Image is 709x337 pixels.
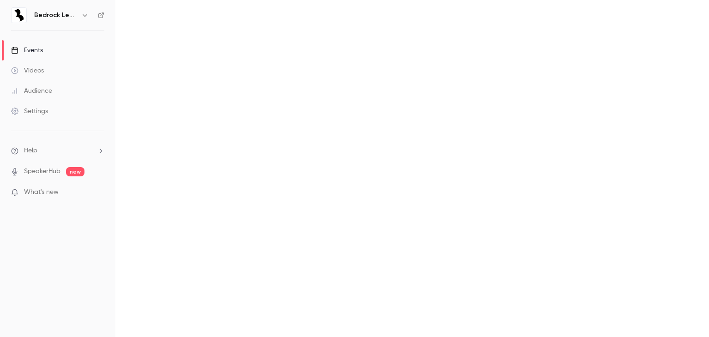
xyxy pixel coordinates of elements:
div: Settings [11,107,48,116]
li: help-dropdown-opener [11,146,104,156]
img: Bedrock Learning [12,8,26,23]
h6: Bedrock Learning [34,11,78,20]
span: What's new [24,187,59,197]
span: new [66,167,84,176]
a: SpeakerHub [24,167,60,176]
div: Events [11,46,43,55]
div: Audience [11,86,52,96]
div: Videos [11,66,44,75]
span: Help [24,146,37,156]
